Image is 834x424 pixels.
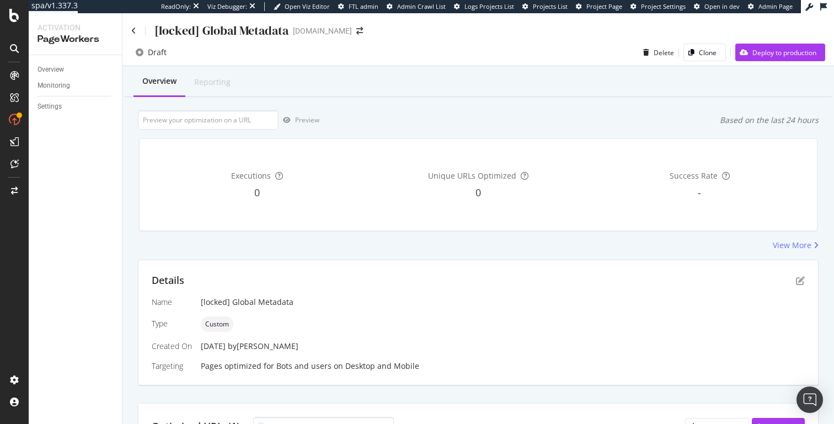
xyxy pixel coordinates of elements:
[138,110,279,130] input: Preview your optimization on a URL
[464,2,514,10] span: Logs Projects List
[704,2,740,10] span: Open in dev
[38,80,70,92] div: Monitoring
[576,2,622,11] a: Project Page
[735,44,825,61] button: Deploy to production
[295,115,319,125] div: Preview
[152,361,192,372] div: Targeting
[152,341,192,352] div: Created On
[683,44,726,61] button: Clone
[796,276,805,285] div: pen-to-square
[38,64,64,76] div: Overview
[773,240,819,251] a: View More
[231,170,271,181] span: Executions
[205,321,229,328] span: Custom
[397,2,446,10] span: Admin Crawl List
[387,2,446,11] a: Admin Crawl List
[201,297,805,308] div: [locked] Global Metadata
[285,2,330,10] span: Open Viz Editor
[349,2,378,10] span: FTL admin
[748,2,793,11] a: Admin Page
[201,341,805,352] div: [DATE]
[699,48,717,57] div: Clone
[38,33,113,46] div: PageWorkers
[654,48,674,57] div: Delete
[758,2,793,10] span: Admin Page
[639,44,674,61] button: Delete
[475,186,481,199] span: 0
[201,316,233,332] div: neutral label
[338,2,378,11] a: FTL admin
[698,186,701,199] span: -
[356,27,363,35] div: arrow-right-arrow-left
[142,76,177,87] div: Overview
[38,22,113,33] div: Activation
[454,2,514,11] a: Logs Projects List
[228,341,298,352] div: by [PERSON_NAME]
[201,361,805,372] div: Pages optimized for on
[276,361,332,372] div: Bots and users
[522,2,568,11] a: Projects List
[670,170,718,181] span: Success Rate
[641,2,686,10] span: Project Settings
[38,64,114,76] a: Overview
[586,2,622,10] span: Project Page
[152,297,192,308] div: Name
[293,25,352,36] div: [DOMAIN_NAME]
[38,101,114,112] a: Settings
[694,2,740,11] a: Open in dev
[38,80,114,92] a: Monitoring
[152,318,192,329] div: Type
[345,361,419,372] div: Desktop and Mobile
[161,2,191,11] div: ReadOnly:
[630,2,686,11] a: Project Settings
[254,186,260,199] span: 0
[154,22,288,39] div: [locked] Global Metadata
[533,2,568,10] span: Projects List
[152,273,184,288] div: Details
[274,2,330,11] a: Open Viz Editor
[279,111,319,129] button: Preview
[773,240,811,251] div: View More
[207,2,247,11] div: Viz Debugger:
[720,115,819,126] div: Based on the last 24 hours
[38,101,62,112] div: Settings
[148,47,167,58] div: Draft
[131,27,136,35] a: Click to go back
[796,387,823,413] div: Open Intercom Messenger
[752,48,816,57] div: Deploy to production
[194,77,231,88] div: Reporting
[428,170,516,181] span: Unique URLs Optimized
